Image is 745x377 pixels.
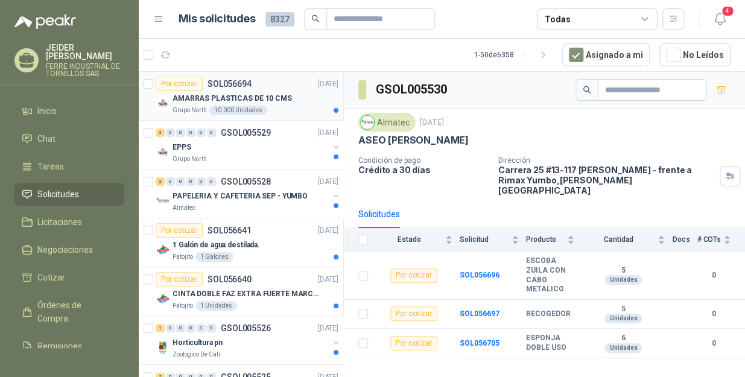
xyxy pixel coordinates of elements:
p: Zoologico De Cali [173,350,220,360]
div: 0 [176,177,185,186]
span: Negociaciones [37,243,93,256]
div: 0 [186,128,195,137]
span: Solicitud [460,235,509,244]
span: search [311,14,320,23]
a: Remisiones [14,335,124,358]
b: 6 [582,334,665,343]
p: Carrera 25 #13-117 [PERSON_NAME] - frente a Rimax Yumbo , [PERSON_NAME][GEOGRAPHIC_DATA] [498,165,715,195]
img: Company Logo [156,194,170,208]
p: EPPS [173,142,191,153]
th: Docs [672,228,697,252]
a: 1 0 0 0 0 0 GSOL005526[DATE] Company LogoHorticultura pnZoologico De Cali [156,321,341,360]
p: ASEO [PERSON_NAME] [358,134,469,147]
a: SOL056697 [460,309,499,318]
div: 1 - 50 de 6358 [474,45,553,65]
p: [DATE] [318,78,338,90]
span: search [583,86,591,94]
div: Unidades [604,314,642,323]
span: 8327 [265,12,294,27]
p: [DATE] [318,127,338,139]
a: SOL056705 [460,339,499,347]
b: 0 [697,338,731,349]
div: 0 [197,177,206,186]
p: GSOL005528 [221,177,271,186]
th: Solicitud [460,228,526,252]
div: Almatec [358,113,415,131]
div: 0 [186,324,195,332]
div: 0 [207,324,216,332]
p: AMARRAS PLASTICAS DE 10 CMS [173,93,292,104]
p: JEIDER [PERSON_NAME] [46,43,124,60]
div: 0 [186,177,195,186]
p: CINTA DOBLE FAZ EXTRA FUERTE MARCA:3M [173,288,323,300]
div: Todas [545,13,570,26]
p: [DATE] [318,225,338,236]
div: Por cotizar [390,268,437,283]
a: Órdenes de Compra [14,294,124,330]
a: Chat [14,127,124,150]
b: 5 [582,305,665,314]
div: 3 [156,128,165,137]
span: Tareas [37,160,64,173]
img: Company Logo [156,242,170,257]
th: Producto [526,228,582,252]
div: 1 Unidades [195,301,237,311]
p: SOL056694 [208,80,252,88]
div: 0 [176,128,185,137]
span: Licitaciones [37,215,82,229]
p: PAPELERIA Y CAFETERIA SEP - YUMBO [173,191,308,202]
a: 3 0 0 0 0 0 GSOL005529[DATE] Company LogoEPPSGrupo North [156,125,341,164]
p: Patojito [173,252,193,262]
p: Crédito a 30 días [358,165,489,175]
div: 0 [207,128,216,137]
div: Por cotizar [390,336,437,350]
div: 0 [197,324,206,332]
b: 0 [697,308,731,320]
p: Grupo North [173,106,207,115]
img: Company Logo [361,116,374,129]
div: Unidades [604,275,642,285]
a: Solicitudes [14,183,124,206]
a: SOL056696 [460,271,499,279]
a: 2 0 0 0 0 0 GSOL005528[DATE] Company LogoPAPELERIA Y CAFETERIA SEP - YUMBOAlmatec [156,174,341,213]
div: 0 [176,324,185,332]
div: 1 Galones [195,252,233,262]
img: Company Logo [156,340,170,355]
b: ESCOBA ZUILA CON CABO METALICO [526,256,574,294]
button: 4 [709,8,731,30]
p: Almatec [173,203,195,213]
p: SOL056640 [208,275,252,284]
th: # COTs [697,228,745,252]
img: Company Logo [156,96,170,110]
a: Inicio [14,100,124,122]
img: Company Logo [156,145,170,159]
div: 10.000 Unidades [209,106,267,115]
th: Cantidad [582,228,672,252]
span: Solicitudes [37,188,79,201]
p: Horticultura pn [173,337,223,349]
p: GSOL005526 [221,324,271,332]
div: Por cotizar [156,77,203,91]
span: Cotizar [37,271,65,284]
div: Unidades [604,343,642,353]
h3: GSOL005530 [376,80,449,99]
div: Solicitudes [358,208,400,221]
img: Logo peakr [14,14,76,29]
span: # COTs [697,235,721,244]
span: Inicio [37,104,57,118]
p: GSOL005529 [221,128,271,137]
a: Licitaciones [14,211,124,233]
div: 0 [207,177,216,186]
p: Condición de pago [358,156,489,165]
p: Grupo North [173,154,207,164]
span: Cantidad [582,235,655,244]
p: [DATE] [420,117,444,128]
a: Negociaciones [14,238,124,261]
b: 5 [582,266,665,276]
button: No Leídos [659,43,731,66]
a: Por cotizarSOL056641[DATE] Company Logo1 Galón de agua destilada.Patojito1 Galones [139,218,343,267]
a: Por cotizarSOL056640[DATE] Company LogoCINTA DOBLE FAZ EXTRA FUERTE MARCA:3MPatojito1 Unidades [139,267,343,316]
